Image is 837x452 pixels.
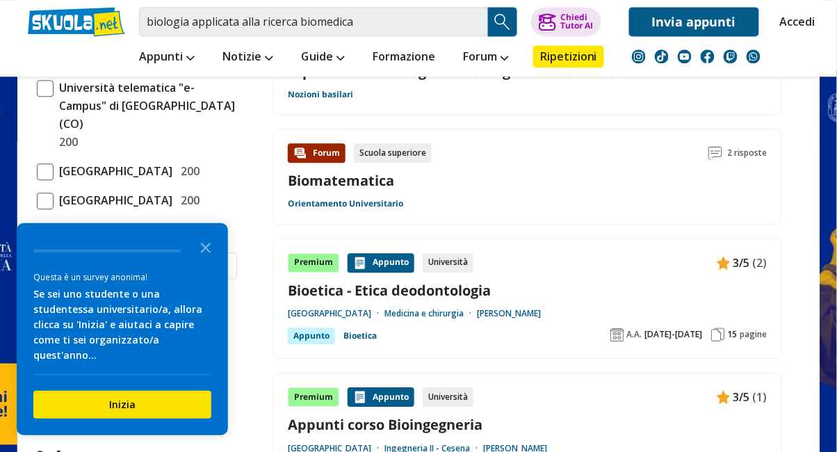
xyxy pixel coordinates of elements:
[728,143,767,163] span: 2 risposte
[54,191,172,209] span: [GEOGRAPHIC_DATA]
[531,7,601,36] button: ChiediTutor AI
[477,308,541,319] a: [PERSON_NAME]
[293,146,307,160] img: Forum contenuto
[175,162,200,180] span: 200
[348,387,414,407] div: Appunto
[288,415,767,434] a: Appunti corso Bioingegneria
[701,49,715,63] img: facebook
[708,146,722,160] img: Commenti lettura
[54,79,237,133] span: Università telematica "e-Campus" di [GEOGRAPHIC_DATA] (CO)
[54,162,172,180] span: [GEOGRAPHIC_DATA]
[288,253,339,273] div: Premium
[288,89,353,100] a: Nozioni basilari
[192,233,220,261] button: Close the survey
[733,254,750,272] span: 3/5
[423,387,473,407] div: Università
[288,281,767,300] a: Bioetica - Etica deodontologia
[733,388,750,406] span: 3/5
[561,13,594,30] div: Chiedi Tutor AI
[175,191,200,209] span: 200
[747,49,761,63] img: WhatsApp
[384,308,477,319] a: Medicina e chirurgia
[533,45,604,67] a: Ripetizioni
[54,133,78,151] span: 200
[492,11,513,32] img: Cerca appunti, riassunti o versioni
[139,7,488,36] input: Cerca appunti, riassunti o versioni
[219,45,277,70] a: Notizie
[780,7,809,36] a: Accedi
[288,328,335,344] div: Appunto
[354,143,432,163] div: Scuola superiore
[627,329,642,340] span: A.A.
[288,308,384,319] a: [GEOGRAPHIC_DATA]
[33,286,211,363] div: Se sei uno studente o una studentessa universitario/a, allora clicca su 'Inizia' e aiutaci a capi...
[288,387,339,407] div: Premium
[33,271,211,284] div: Questa è un survey anonima!
[17,223,228,435] div: Survey
[717,256,731,270] img: Appunti contenuto
[353,390,367,404] img: Appunti contenuto
[488,7,517,36] button: Search Button
[423,253,473,273] div: Università
[645,329,703,340] span: [DATE]-[DATE]
[369,45,439,70] a: Formazione
[288,171,394,190] a: Biomatematica
[460,45,512,70] a: Forum
[678,49,692,63] img: youtube
[724,49,738,63] img: twitch
[632,49,646,63] img: instagram
[288,143,346,163] div: Forum
[288,198,403,209] a: Orientamento Universitario
[753,254,767,272] span: (2)
[343,328,377,344] a: Bioetica
[711,328,725,341] img: Pagine
[353,256,367,270] img: Appunti contenuto
[728,329,738,340] span: 15
[298,45,348,70] a: Guide
[136,45,198,70] a: Appunti
[610,328,624,341] img: Anno accademico
[629,7,759,36] a: Invia appunti
[348,253,414,273] div: Appunto
[753,388,767,406] span: (1)
[33,391,211,419] button: Inizia
[740,329,767,340] span: pagine
[717,390,731,404] img: Appunti contenuto
[655,49,669,63] img: tiktok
